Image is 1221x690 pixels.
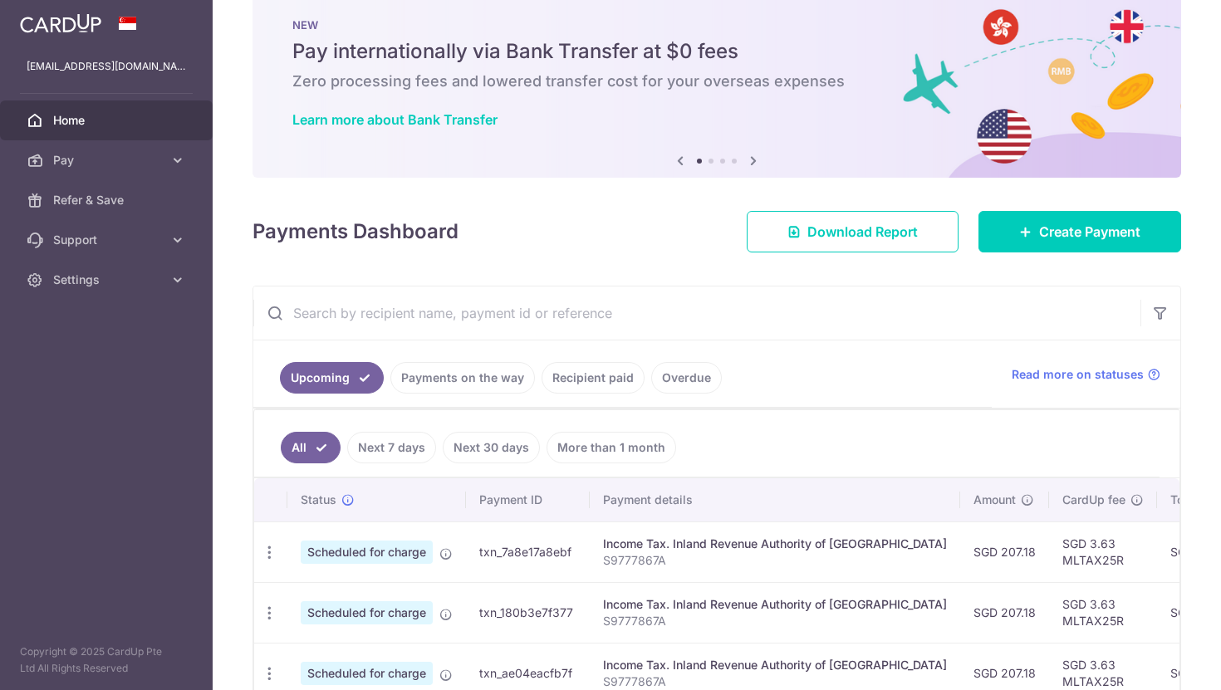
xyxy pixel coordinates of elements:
span: Status [301,492,336,508]
span: Create Payment [1039,222,1140,242]
a: Payments on the way [390,362,535,394]
a: Next 30 days [443,432,540,463]
input: Search by recipient name, payment id or reference [253,286,1140,340]
span: Pay [53,152,163,169]
p: [EMAIL_ADDRESS][DOMAIN_NAME] [27,58,186,75]
span: Home [53,112,163,129]
span: CardUp fee [1062,492,1125,508]
p: S9777867A [603,673,947,690]
span: Amount [973,492,1016,508]
a: Overdue [651,362,722,394]
td: txn_180b3e7f377 [466,582,590,643]
a: Create Payment [978,211,1181,252]
span: Scheduled for charge [301,601,433,624]
td: SGD 3.63 MLTAX25R [1049,521,1157,582]
a: Read more on statuses [1012,366,1160,383]
p: NEW [292,18,1141,32]
a: Download Report [747,211,959,252]
p: S9777867A [603,613,947,629]
th: Payment ID [466,478,590,521]
td: SGD 207.18 [960,582,1049,643]
a: Recipient paid [542,362,645,394]
span: Scheduled for charge [301,541,433,564]
div: Income Tax. Inland Revenue Authority of [GEOGRAPHIC_DATA] [603,596,947,613]
td: SGD 207.18 [960,521,1049,582]
div: Income Tax. Inland Revenue Authority of [GEOGRAPHIC_DATA] [603,657,947,673]
h5: Pay internationally via Bank Transfer at $0 fees [292,38,1141,65]
span: Support [53,232,163,248]
div: Income Tax. Inland Revenue Authority of [GEOGRAPHIC_DATA] [603,536,947,552]
span: Read more on statuses [1012,366,1144,383]
a: More than 1 month [547,432,676,463]
span: Settings [53,272,163,288]
a: Upcoming [280,362,384,394]
a: All [281,432,341,463]
img: CardUp [20,13,101,33]
h6: Zero processing fees and lowered transfer cost for your overseas expenses [292,71,1141,91]
span: Download Report [807,222,918,242]
a: Next 7 days [347,432,436,463]
p: S9777867A [603,552,947,569]
span: Scheduled for charge [301,662,433,685]
span: Refer & Save [53,192,163,208]
th: Payment details [590,478,960,521]
td: SGD 3.63 MLTAX25R [1049,582,1157,643]
a: Learn more about Bank Transfer [292,111,498,128]
td: txn_7a8e17a8ebf [466,521,590,582]
span: Help [38,12,72,27]
h4: Payments Dashboard [253,217,458,247]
